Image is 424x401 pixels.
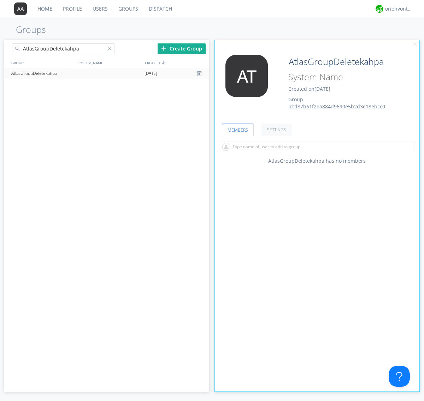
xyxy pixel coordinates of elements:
div: AtlasGroupDeletekahpa has no members [215,157,420,164]
span: Created on [288,85,330,92]
div: AtlasGroupDeletekahpa [10,68,76,79]
div: SYSTEM_NAME [77,58,143,68]
span: Group Id: d87b61f2ea884d9690e5b2d3e18ebcc0 [288,96,385,110]
span: [DATE] [314,85,330,92]
span: [DATE] [145,68,157,79]
iframe: Toggle Customer Support [389,366,410,387]
img: 373638.png [14,2,27,15]
img: plus.svg [161,46,166,51]
a: AtlasGroupDeletekahpa[DATE] [4,68,209,79]
div: GROUPS [10,58,75,68]
input: System Name [286,70,400,84]
div: orionvontas+atlas+automation+org2 [385,5,412,12]
img: cancel.svg [413,42,418,47]
img: 373638.png [220,55,273,97]
div: CREATED [143,58,210,68]
div: Create Group [158,43,206,54]
a: SETTINGS [261,124,292,136]
img: 29d36aed6fa347d5a1537e7736e6aa13 [376,5,383,13]
input: Type name of user to add to group [220,142,414,152]
input: Search groups [12,43,114,54]
a: MEMBERS [222,124,254,136]
input: Group Name [286,55,400,69]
